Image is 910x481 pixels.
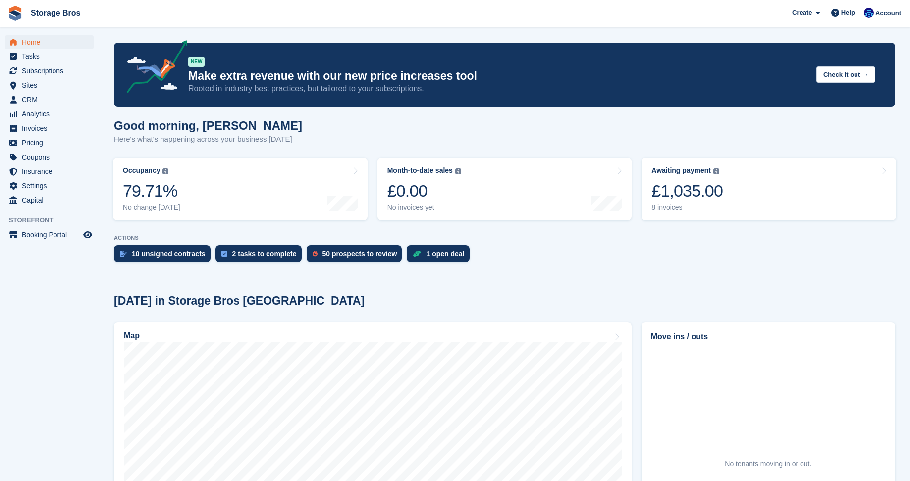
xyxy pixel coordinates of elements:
div: Awaiting payment [651,166,711,175]
img: stora-icon-8386f47178a22dfd0bd8f6a31ec36ba5ce8667c1dd55bd0f319d3a0aa187defe.svg [8,6,23,21]
span: Home [22,35,81,49]
a: menu [5,121,94,135]
a: menu [5,35,94,49]
span: CRM [22,93,81,107]
a: 1 open deal [407,245,474,267]
div: NEW [188,57,205,67]
div: 2 tasks to complete [232,250,297,258]
span: Coupons [22,150,81,164]
span: Settings [22,179,81,193]
h2: Map [124,331,140,340]
a: menu [5,136,94,150]
img: Jamie O’Mara [864,8,874,18]
img: task-75834270c22a3079a89374b754ae025e5fb1db73e45f91037f5363f120a921f8.svg [221,251,227,257]
span: Account [875,8,901,18]
a: menu [5,228,94,242]
div: £0.00 [387,181,461,201]
div: No tenants moving in or out. [725,459,811,469]
a: 2 tasks to complete [215,245,307,267]
div: 1 open deal [426,250,464,258]
div: Occupancy [123,166,160,175]
a: Awaiting payment £1,035.00 8 invoices [642,158,896,220]
p: ACTIONS [114,235,895,241]
img: icon-info-grey-7440780725fd019a000dd9b08b2336e03edf1995a4989e88bcd33f0948082b44.svg [162,168,168,174]
a: menu [5,93,94,107]
span: Sites [22,78,81,92]
div: £1,035.00 [651,181,723,201]
div: No change [DATE] [123,203,180,212]
a: menu [5,64,94,78]
a: 10 unsigned contracts [114,245,215,267]
a: menu [5,179,94,193]
p: Here's what's happening across your business [DATE] [114,134,302,145]
a: Occupancy 79.71% No change [DATE] [113,158,368,220]
img: deal-1b604bf984904fb50ccaf53a9ad4b4a5d6e5aea283cecdc64d6e3604feb123c2.svg [413,250,421,257]
a: menu [5,193,94,207]
div: 50 prospects to review [322,250,397,258]
p: Rooted in industry best practices, but tailored to your subscriptions. [188,83,808,94]
h1: Good morning, [PERSON_NAME] [114,119,302,132]
span: Booking Portal [22,228,81,242]
a: Preview store [82,229,94,241]
a: 50 prospects to review [307,245,407,267]
h2: Move ins / outs [651,331,886,343]
span: Help [841,8,855,18]
div: 10 unsigned contracts [132,250,206,258]
img: prospect-51fa495bee0391a8d652442698ab0144808aea92771e9ea1ae160a38d050c398.svg [313,251,318,257]
img: price-adjustments-announcement-icon-8257ccfd72463d97f412b2fc003d46551f7dbcb40ab6d574587a9cd5c0d94... [118,40,188,97]
a: menu [5,50,94,63]
button: Check it out → [816,66,875,83]
h2: [DATE] in Storage Bros [GEOGRAPHIC_DATA] [114,294,365,308]
span: Analytics [22,107,81,121]
span: Invoices [22,121,81,135]
a: Storage Bros [27,5,84,21]
div: 8 invoices [651,203,723,212]
span: Insurance [22,164,81,178]
img: icon-info-grey-7440780725fd019a000dd9b08b2336e03edf1995a4989e88bcd33f0948082b44.svg [713,168,719,174]
a: menu [5,150,94,164]
a: menu [5,107,94,121]
span: Subscriptions [22,64,81,78]
span: Pricing [22,136,81,150]
span: Storefront [9,215,99,225]
a: Month-to-date sales £0.00 No invoices yet [377,158,632,220]
a: menu [5,164,94,178]
a: menu [5,78,94,92]
div: No invoices yet [387,203,461,212]
div: Month-to-date sales [387,166,453,175]
div: 79.71% [123,181,180,201]
img: icon-info-grey-7440780725fd019a000dd9b08b2336e03edf1995a4989e88bcd33f0948082b44.svg [455,168,461,174]
span: Tasks [22,50,81,63]
span: Create [792,8,812,18]
span: Capital [22,193,81,207]
img: contract_signature_icon-13c848040528278c33f63329250d36e43548de30e8caae1d1a13099fd9432cc5.svg [120,251,127,257]
p: Make extra revenue with our new price increases tool [188,69,808,83]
